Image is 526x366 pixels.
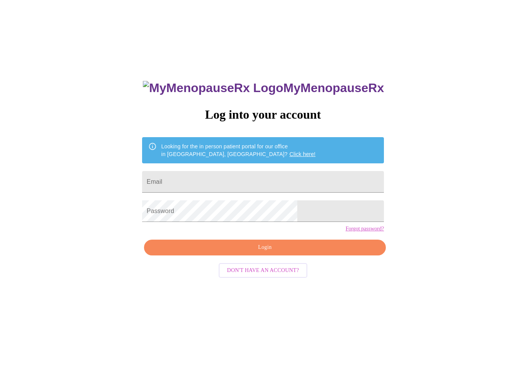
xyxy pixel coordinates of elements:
[144,240,386,255] button: Login
[153,243,377,252] span: Login
[219,263,308,278] button: Don't have an account?
[143,81,283,95] img: MyMenopauseRx Logo
[143,81,384,95] h3: MyMenopauseRx
[227,266,299,275] span: Don't have an account?
[161,139,316,161] div: Looking for the in person patient portal for our office in [GEOGRAPHIC_DATA], [GEOGRAPHIC_DATA]?
[290,151,316,157] a: Click here!
[142,107,384,122] h3: Log into your account
[345,226,384,232] a: Forgot password?
[217,266,310,273] a: Don't have an account?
